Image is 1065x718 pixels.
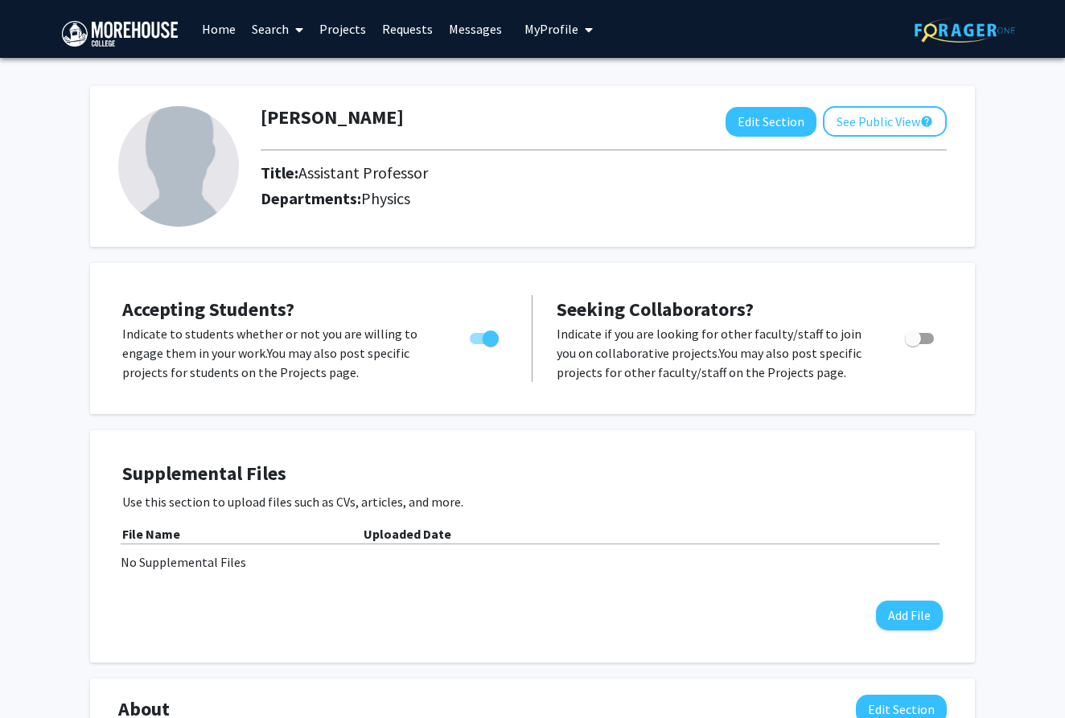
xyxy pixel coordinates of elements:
[441,1,510,57] a: Messages
[898,324,943,348] div: Toggle
[122,526,180,542] b: File Name
[249,189,959,208] h2: Departments:
[261,163,428,183] h2: Title:
[823,106,947,137] button: See Public View
[920,112,933,131] mat-icon: help
[194,1,244,57] a: Home
[557,297,754,322] span: Seeking Collaborators?
[311,1,374,57] a: Projects
[12,646,68,706] iframe: Chat
[364,526,451,542] b: Uploaded Date
[524,21,578,37] span: My Profile
[726,107,816,137] button: Edit Section
[121,552,944,572] div: No Supplemental Files
[122,492,943,511] p: Use this section to upload files such as CVs, articles, and more.
[122,297,294,322] span: Accepting Students?
[261,106,404,129] h1: [PERSON_NAME]
[118,106,239,227] img: Profile Picture
[374,1,441,57] a: Requests
[876,601,943,630] button: Add File
[557,324,874,382] p: Indicate if you are looking for other faculty/staff to join you on collaborative projects. You ma...
[122,324,439,382] p: Indicate to students whether or not you are willing to engage them in your work. You may also pos...
[463,324,508,348] div: Toggle
[122,462,943,486] h4: Supplemental Files
[361,188,410,208] span: Physics
[915,18,1015,43] img: ForagerOne Logo
[298,162,428,183] span: Assistant Professor
[62,21,178,47] img: Morehouse College Logo
[244,1,311,57] a: Search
